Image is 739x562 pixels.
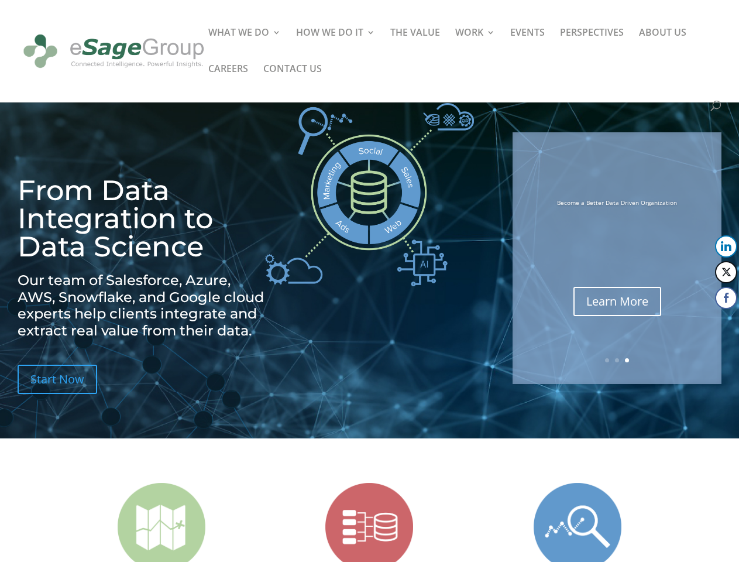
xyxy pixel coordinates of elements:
[557,198,677,207] a: Become a Better Data Driven Organization
[560,28,624,64] a: PERSPECTIVES
[208,28,281,64] a: WHAT WE DO
[18,272,268,345] h2: Our team of Salesforce, Azure, AWS, Snowflake, and Google cloud experts help clients integrate an...
[639,28,686,64] a: ABOUT US
[20,26,208,77] img: eSage Group
[510,28,545,64] a: EVENTS
[573,287,661,316] a: Learn More
[18,365,97,394] a: Start Now
[625,358,629,362] a: 3
[208,64,248,101] a: CAREERS
[18,176,268,266] h1: From Data Integration to Data Science
[715,287,737,309] button: Facebook Share
[715,235,737,258] button: LinkedIn Share
[615,358,619,362] a: 2
[605,358,609,362] a: 1
[263,64,322,101] a: CONTACT US
[455,28,495,64] a: WORK
[390,28,440,64] a: THE VALUE
[715,261,737,283] button: Twitter Share
[296,28,375,64] a: HOW WE DO IT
